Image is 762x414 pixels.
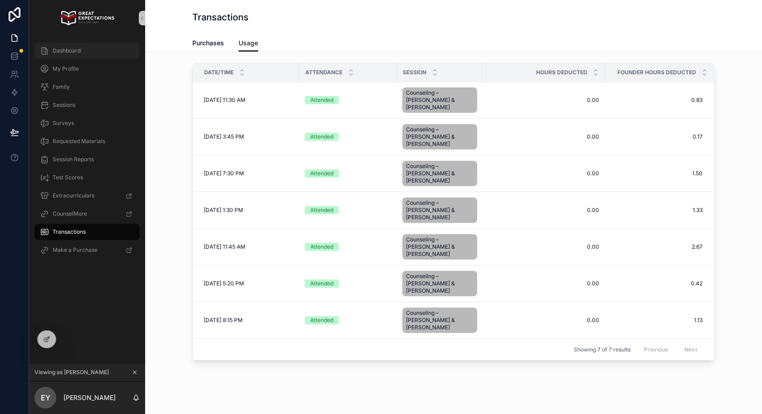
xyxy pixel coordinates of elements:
[34,242,140,258] a: Make a Purchase
[53,210,87,217] span: CounselMore
[305,316,391,324] a: Attended
[34,206,140,222] a: CounselMore
[204,243,245,250] span: [DATE] 11:45 AM
[406,89,474,111] span: Counseling – [PERSON_NAME] & [PERSON_NAME]
[204,207,243,214] span: [DATE] 1:30 PM
[605,280,703,287] a: 0.42
[34,43,140,59] a: Dashboard
[60,11,114,25] img: App logo
[305,169,391,178] a: Attended
[53,192,94,199] span: Extracurriculars
[310,279,333,288] div: Attended
[402,232,481,261] a: Counseling – [PERSON_NAME] & [PERSON_NAME]
[34,224,140,240] a: Transactions
[310,316,333,324] div: Attended
[310,206,333,214] div: Attended
[305,279,391,288] a: Attended
[239,39,258,48] span: Usage
[492,170,599,177] a: 0.00
[204,133,294,140] a: [DATE] 3:45 PM
[204,96,294,104] a: [DATE] 11:30 AM
[34,97,140,113] a: Sessions
[29,36,145,270] div: scrollable content
[492,280,599,287] a: 0.00
[406,163,474,184] span: Counseling – [PERSON_NAME] & [PERSON_NAME]
[53,174,83,181] span: Test Scores
[53,47,81,54] span: Dashboard
[34,369,109,376] span: Viewing as [PERSON_NAME]
[204,133,244,140] span: [DATE] 3:45 PM
[406,236,474,258] span: Counseling – [PERSON_NAME] & [PERSON_NAME]
[605,96,703,104] span: 0.83
[34,133,140,149] a: Requested Materials
[204,69,234,76] span: Date/Time
[492,317,599,324] a: 0.00
[492,96,599,104] a: 0.00
[204,280,294,287] a: [DATE] 5:20 PM
[204,170,294,177] a: [DATE] 7:30 PM
[53,246,98,254] span: Make a Purchase
[34,115,140,131] a: Surveys
[605,133,703,140] a: 0.17
[34,169,140,186] a: Test Scores
[617,69,696,76] span: Founder Hours Deducted
[204,96,245,104] span: [DATE] 11:30 AM
[63,393,116,402] p: [PERSON_NAME]
[53,65,79,72] span: My Profile
[492,243,599,250] a: 0.00
[310,169,333,178] div: Attended
[34,151,140,168] a: Session Reports
[305,96,391,104] a: Attended
[192,35,224,53] a: Purchases
[204,317,243,324] span: [DATE] 8:15 PM
[310,96,333,104] div: Attended
[34,79,140,95] a: Family
[536,69,587,76] span: Hours Deducted
[305,243,391,251] a: Attended
[53,138,105,145] span: Requested Materials
[204,170,244,177] span: [DATE] 7:30 PM
[310,243,333,251] div: Attended
[204,243,294,250] a: [DATE] 11:45 AM
[492,133,599,140] a: 0.00
[605,207,703,214] span: 1.33
[53,120,74,127] span: Surveys
[402,196,481,225] a: Counseling – [PERSON_NAME] & [PERSON_NAME]
[406,199,474,221] span: Counseling – [PERSON_NAME] & [PERSON_NAME]
[574,346,630,353] span: Showing 7 of 7 results
[305,133,391,141] a: Attended
[310,133,333,141] div: Attended
[204,317,294,324] a: [DATE] 8:15 PM
[402,306,481,335] a: Counseling – [PERSON_NAME] & [PERSON_NAME]
[53,156,94,163] span: Session Reports
[34,61,140,77] a: My Profile
[239,35,258,52] a: Usage
[192,11,249,24] h1: Transactions
[403,69,426,76] span: Session
[402,86,481,115] a: Counseling – [PERSON_NAME] & [PERSON_NAME]
[605,317,703,324] a: 1.13
[605,170,703,177] a: 1.50
[605,243,703,250] a: 2.67
[406,273,474,294] span: Counseling – [PERSON_NAME] & [PERSON_NAME]
[204,280,244,287] span: [DATE] 5:20 PM
[34,188,140,204] a: Extracurriculars
[305,69,342,76] span: Attendance
[402,159,481,188] a: Counseling – [PERSON_NAME] & [PERSON_NAME]
[305,206,391,214] a: Attended
[402,122,481,151] a: Counseling – [PERSON_NAME] & [PERSON_NAME]
[406,309,474,331] span: Counseling – [PERSON_NAME] & [PERSON_NAME]
[41,392,50,403] span: EY
[192,39,224,48] span: Purchases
